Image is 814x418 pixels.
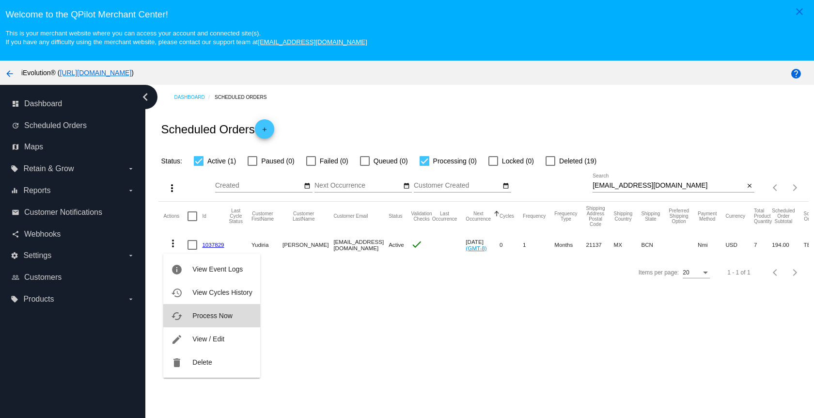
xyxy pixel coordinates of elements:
span: Process Now [192,312,232,320]
mat-icon: history [171,287,183,299]
mat-icon: cached [171,310,183,322]
mat-icon: edit [171,334,183,345]
mat-icon: delete [171,357,183,369]
span: Delete [192,358,212,366]
span: View Event Logs [192,265,243,273]
span: View / Edit [192,335,224,343]
span: View Cycles History [192,289,252,296]
mat-icon: info [171,264,183,275]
